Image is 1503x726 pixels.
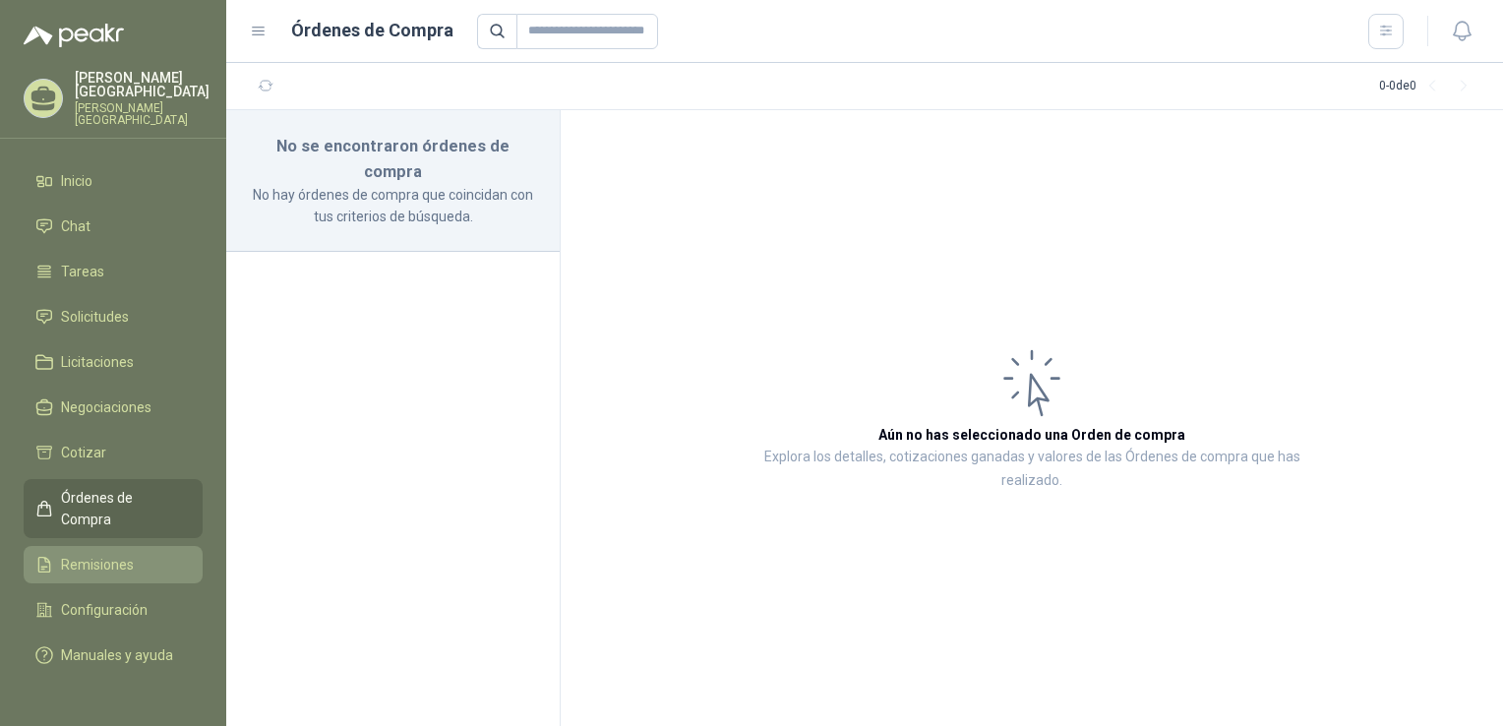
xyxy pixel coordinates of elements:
[24,24,124,47] img: Logo peakr
[61,351,134,373] span: Licitaciones
[1379,71,1479,102] div: 0 - 0 de 0
[24,479,203,538] a: Órdenes de Compra
[61,644,173,666] span: Manuales y ayuda
[61,396,151,418] span: Negociaciones
[75,71,210,98] p: [PERSON_NAME] [GEOGRAPHIC_DATA]
[61,599,148,621] span: Configuración
[24,636,203,674] a: Manuales y ayuda
[291,17,453,44] h1: Órdenes de Compra
[24,298,203,335] a: Solicitudes
[61,170,92,192] span: Inicio
[24,343,203,381] a: Licitaciones
[24,389,203,426] a: Negociaciones
[24,162,203,200] a: Inicio
[250,184,536,227] p: No hay órdenes de compra que coincidan con tus criterios de búsqueda.
[61,442,106,463] span: Cotizar
[24,591,203,629] a: Configuración
[61,215,90,237] span: Chat
[75,102,210,126] p: [PERSON_NAME] [GEOGRAPHIC_DATA]
[24,434,203,471] a: Cotizar
[250,134,536,184] h3: No se encontraron órdenes de compra
[24,546,203,583] a: Remisiones
[24,208,203,245] a: Chat
[61,487,184,530] span: Órdenes de Compra
[61,306,129,328] span: Solicitudes
[24,253,203,290] a: Tareas
[757,446,1306,493] p: Explora los detalles, cotizaciones ganadas y valores de las Órdenes de compra que has realizado.
[61,554,134,575] span: Remisiones
[61,261,104,282] span: Tareas
[878,424,1185,446] h3: Aún no has seleccionado una Orden de compra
